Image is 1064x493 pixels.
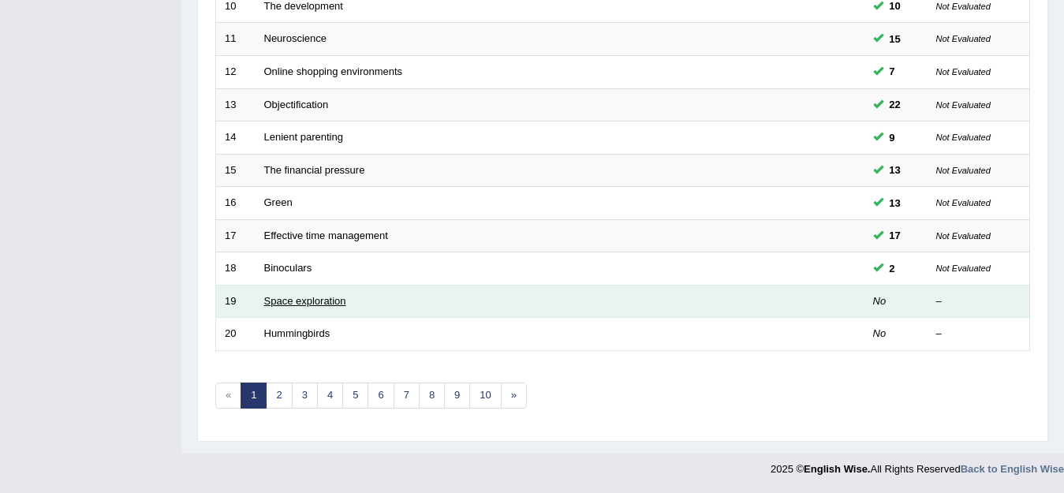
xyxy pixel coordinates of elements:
a: The financial pressure [264,164,365,176]
td: 17 [216,219,256,252]
div: 2025 © All Rights Reserved [771,454,1064,476]
small: Not Evaluated [936,263,991,273]
small: Not Evaluated [936,133,991,142]
span: You can still take this question [883,63,902,80]
a: Online shopping environments [264,65,403,77]
span: You can still take this question [883,227,907,244]
small: Not Evaluated [936,231,991,241]
a: 4 [317,383,343,409]
td: 12 [216,55,256,88]
a: 7 [394,383,420,409]
a: 9 [444,383,470,409]
a: Effective time management [264,230,388,241]
em: No [873,295,887,307]
td: 13 [216,88,256,121]
a: Neuroscience [264,32,327,44]
a: 1 [241,383,267,409]
a: 3 [292,383,318,409]
small: Not Evaluated [936,34,991,43]
a: 5 [342,383,368,409]
small: Not Evaluated [936,67,991,77]
span: You can still take this question [883,195,907,211]
small: Not Evaluated [936,100,991,110]
td: 14 [216,121,256,155]
a: Objectification [264,99,329,110]
td: 11 [216,23,256,56]
a: 8 [419,383,445,409]
a: » [501,383,527,409]
td: 15 [216,154,256,187]
a: 10 [469,383,501,409]
a: 2 [266,383,292,409]
a: Lenient parenting [264,131,343,143]
span: You can still take this question [883,129,902,146]
span: « [215,383,241,409]
td: 20 [216,318,256,351]
a: Binoculars [264,262,312,274]
small: Not Evaluated [936,166,991,175]
em: No [873,327,887,339]
small: Not Evaluated [936,2,991,11]
small: Not Evaluated [936,198,991,207]
td: 19 [216,285,256,318]
div: – [936,327,1021,342]
a: Green [264,196,293,208]
a: Back to English Wise [961,463,1064,475]
td: 18 [216,252,256,286]
a: Space exploration [264,295,346,307]
span: You can still take this question [883,260,902,277]
span: You can still take this question [883,162,907,178]
td: 16 [216,187,256,220]
a: Hummingbirds [264,327,330,339]
span: You can still take this question [883,96,907,113]
strong: English Wise. [804,463,870,475]
a: 6 [368,383,394,409]
span: You can still take this question [883,31,907,47]
div: – [936,294,1021,309]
